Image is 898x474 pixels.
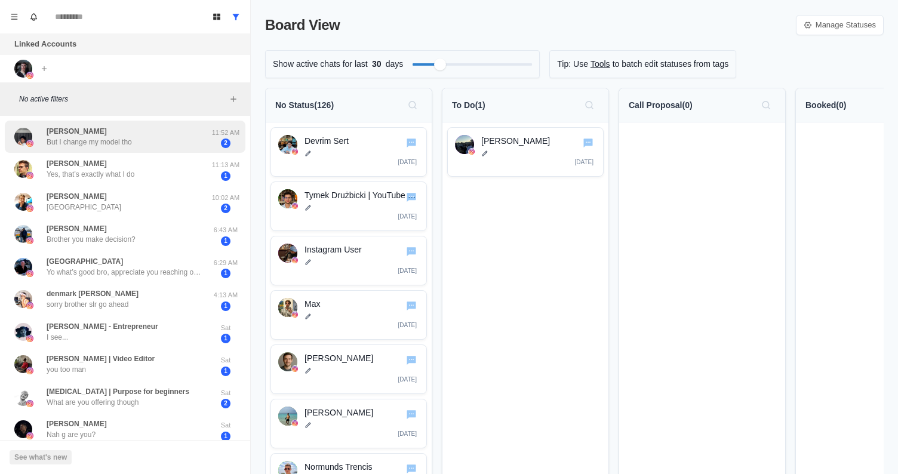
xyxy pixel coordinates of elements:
[305,298,419,310] p: Max
[221,236,230,246] span: 1
[211,128,241,138] p: 11:52 AM
[211,388,241,398] p: Sat
[221,432,230,441] span: 1
[305,461,419,473] p: Normunds Trencis
[275,99,334,112] p: No Status ( 126 )
[14,355,32,373] img: picture
[26,237,33,244] img: picture
[447,127,604,177] div: Go to chatBailey Thomsoninstagram[PERSON_NAME][DATE]
[14,128,32,146] img: picture
[211,193,241,203] p: 10:02 AM
[47,223,107,234] p: [PERSON_NAME]
[270,127,427,177] div: Go to chatDevrim SertinstagramDevrim Sert[DATE]
[405,245,418,258] button: Go to chat
[278,298,297,317] img: Max
[305,407,419,419] p: [PERSON_NAME]
[481,135,596,147] p: [PERSON_NAME]
[270,181,427,231] div: Go to chatTymek Drużbicki | YouTube dla BiznesuinstagramTymek Drużbicki | YouTube dla [PERSON_NAM...
[434,59,446,70] div: Filter by activity days
[14,193,32,211] img: picture
[26,72,33,79] img: picture
[26,270,33,277] img: picture
[405,408,418,421] button: Go to chat
[47,234,136,245] p: Brother you make decision?
[211,225,241,235] p: 6:43 AM
[47,288,139,299] p: denmark [PERSON_NAME]
[47,191,107,202] p: [PERSON_NAME]
[19,94,226,104] p: No active filters
[14,290,32,308] img: picture
[403,96,422,115] button: Search
[37,61,51,76] button: Add account
[278,407,297,426] img: 𝘾𝙧𝙞𝙨𝙩𝙞𝙖𝙣 𝙁𝙚𝙡𝙞𝙥𝙚
[270,344,427,394] div: Go to chatTony Webberinstagram[PERSON_NAME][DATE]
[270,290,427,340] div: Go to chatMaxinstagramMax[DATE]
[5,7,24,26] button: Menu
[580,96,599,115] button: Search
[292,257,298,263] img: instagram
[805,99,846,112] p: Booked ( 0 )
[226,7,245,26] button: Show all conversations
[278,244,297,263] img: Instagram User
[305,244,419,256] p: Instagram User
[221,334,230,343] span: 1
[10,450,72,464] button: See what's new
[273,58,368,70] p: Show active chats for last
[292,149,298,155] img: instagram
[591,58,610,70] a: Tools
[47,429,96,440] p: Nah g are you?
[305,352,419,365] p: [PERSON_NAME]
[405,136,418,149] button: Go to chat
[582,136,595,149] button: Go to chat
[398,375,417,384] p: [DATE]
[386,58,404,70] p: days
[368,58,386,70] span: 30
[221,399,230,408] span: 2
[14,60,32,78] img: picture
[265,14,340,36] p: Board View
[613,58,729,70] p: to batch edit statuses from tags
[211,160,241,170] p: 11:13 AM
[26,205,33,212] img: picture
[398,212,417,221] p: [DATE]
[47,267,202,278] p: Yo what’s good bro, appreciate you reaching out. I’m a appointment setter
[14,323,32,341] img: picture
[455,135,474,154] img: Bailey Thomson
[405,353,418,367] button: Go to chat
[14,38,76,50] p: Linked Accounts
[211,323,241,333] p: Sat
[26,302,33,309] img: picture
[47,202,121,213] p: [GEOGRAPHIC_DATA]
[405,299,418,312] button: Go to chat
[207,7,226,26] button: Board View
[629,99,693,112] p: Call Proposal ( 0 )
[278,135,297,154] img: Devrim Sert
[270,236,427,285] div: Go to chatInstagram UserinstagramInstagram User[DATE]
[47,321,158,332] p: [PERSON_NAME] - Entrepreneur
[47,299,128,310] p: sorry brother slr go ahead
[47,126,107,137] p: [PERSON_NAME]
[398,266,417,275] p: [DATE]
[398,158,417,167] p: [DATE]
[47,256,123,267] p: [GEOGRAPHIC_DATA]
[26,172,33,179] img: picture
[26,400,33,407] img: picture
[221,138,230,148] span: 2
[452,99,485,112] p: To Do ( 1 )
[756,96,776,115] button: Search
[26,367,33,374] img: picture
[26,335,33,342] img: picture
[398,429,417,438] p: [DATE]
[47,397,139,408] p: What are you offering though
[47,353,155,364] p: [PERSON_NAME] | Video Editor
[47,386,189,397] p: [MEDICAL_DATA] | Purpose for beginners
[47,332,68,343] p: I see...
[221,301,230,311] span: 1
[14,420,32,438] img: picture
[469,149,475,155] img: instagram
[270,399,427,448] div: Go to chat𝘾𝙧𝙞𝙨𝙩𝙞𝙖𝙣 𝙁𝙚𝙡𝙞𝙥𝙚instagram[PERSON_NAME][DATE]
[211,420,241,430] p: Sat
[221,171,230,181] span: 1
[796,15,884,35] a: Manage Statuses
[221,367,230,376] span: 1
